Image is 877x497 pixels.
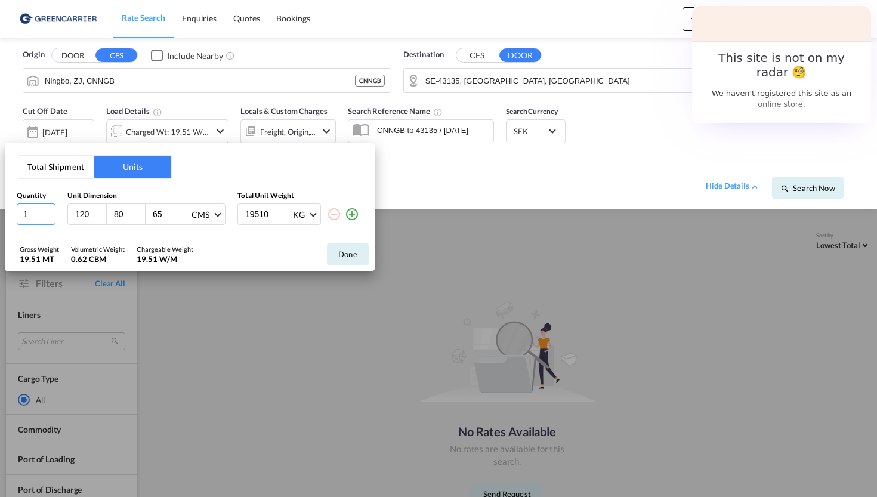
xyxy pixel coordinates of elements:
[20,245,59,254] div: Gross Weight
[192,209,209,220] div: CMS
[705,88,859,110] p: We haven't registered this site as an online store.
[71,245,125,254] div: Volumetric Weight
[327,243,369,265] button: Done
[327,207,341,221] md-icon: icon-minus-circle-outline
[293,209,305,220] div: KG
[237,191,363,201] div: Total Unit Weight
[71,254,125,264] div: 0.62 CBM
[244,204,292,224] input: Enter weight
[94,156,171,178] button: Units
[152,209,184,220] input: H
[17,156,94,178] button: Total Shipment
[137,254,193,264] div: 19.51 W/M
[20,254,59,264] div: 19.51 MT
[17,191,55,201] div: Quantity
[345,207,359,221] md-icon: icon-plus-circle-outline
[74,209,106,220] input: L
[113,209,145,220] input: W
[17,203,55,225] input: Qty
[137,245,193,254] div: Chargeable Weight
[67,191,226,201] div: Unit Dimension
[705,51,859,79] h2: This site is not on my radar 🧐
